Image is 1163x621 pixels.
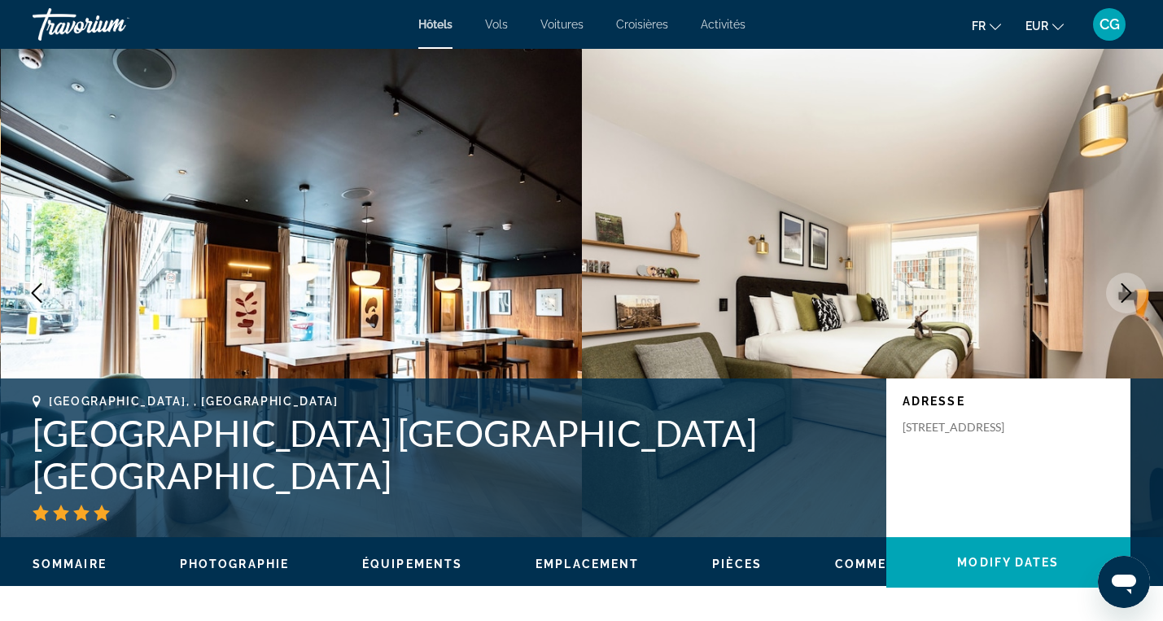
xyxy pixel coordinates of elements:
span: [GEOGRAPHIC_DATA], , [GEOGRAPHIC_DATA] [49,395,339,408]
p: [STREET_ADDRESS] [903,420,1033,435]
a: Voitures [540,18,584,31]
button: Équipements [362,557,462,571]
a: Hôtels [418,18,453,31]
button: Change currency [1025,14,1064,37]
button: Sommaire [33,557,107,571]
span: fr [972,20,986,33]
a: Activités [701,18,745,31]
span: EUR [1025,20,1048,33]
p: Adresse [903,395,1114,408]
button: User Menu [1088,7,1130,42]
button: Next image [1106,273,1147,313]
span: CG [1100,16,1120,33]
a: Croisières [616,18,668,31]
iframe: Button to launch messaging window [1098,556,1150,608]
button: Modify Dates [886,537,1130,588]
span: Modify Dates [957,556,1059,569]
button: Pièces [712,557,762,571]
button: Previous image [16,273,57,313]
button: Photographie [180,557,289,571]
a: Vols [485,18,508,31]
button: Emplacement [536,557,639,571]
h1: [GEOGRAPHIC_DATA] [GEOGRAPHIC_DATA] [GEOGRAPHIC_DATA] [33,412,870,496]
button: Change language [972,14,1001,37]
button: Commentaires [835,557,946,571]
a: Travorium [33,3,195,46]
